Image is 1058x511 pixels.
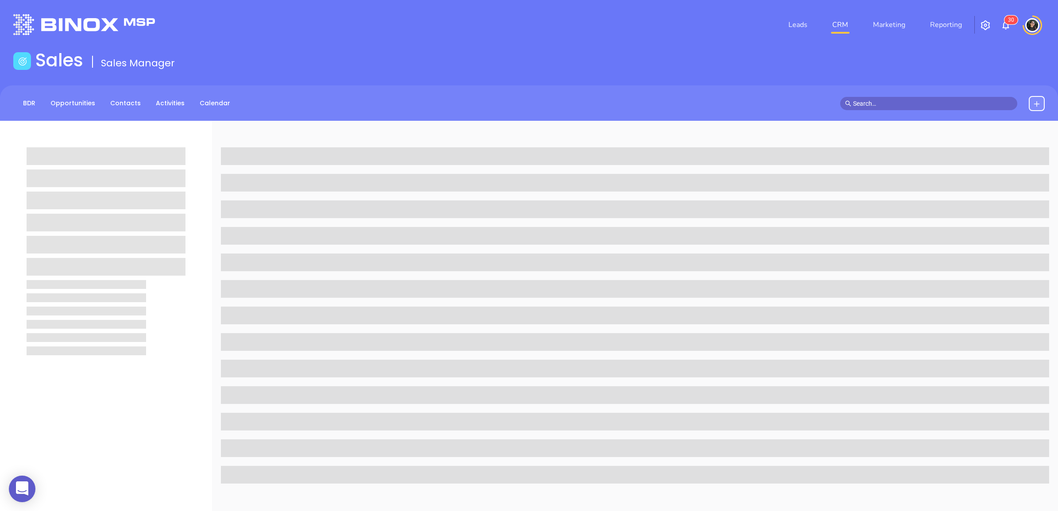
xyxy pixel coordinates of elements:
h1: Sales [35,50,83,71]
span: search [845,100,851,107]
a: Marketing [869,16,909,34]
a: Reporting [927,16,965,34]
img: logo [13,14,155,35]
a: Leads [785,16,811,34]
span: Sales Manager [101,56,175,70]
a: CRM [829,16,852,34]
span: 3 [1008,17,1011,23]
a: Contacts [105,96,146,111]
img: user [1025,18,1039,32]
a: Opportunities [45,96,100,111]
span: 0 [1011,17,1014,23]
sup: 30 [1004,15,1018,24]
img: iconSetting [980,20,991,31]
a: BDR [18,96,41,111]
img: iconNotification [1000,20,1011,31]
a: Calendar [194,96,236,111]
a: Activities [151,96,190,111]
input: Search… [853,99,1012,108]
